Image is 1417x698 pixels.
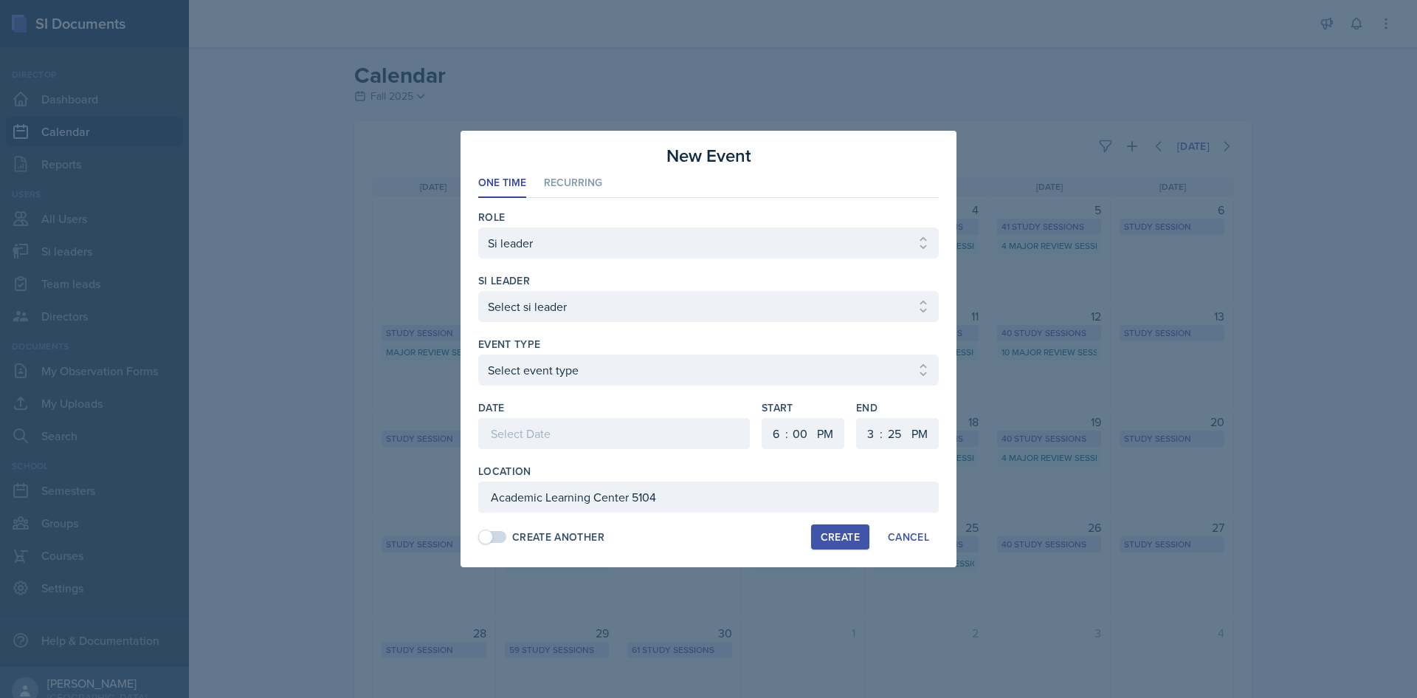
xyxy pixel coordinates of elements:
[478,464,531,479] label: Location
[785,425,788,442] div: :
[856,400,939,415] label: End
[478,337,541,352] label: Event Type
[544,169,602,198] li: Recurring
[888,531,929,543] div: Cancel
[478,400,504,415] label: Date
[478,169,526,198] li: One Time
[478,482,939,513] input: Enter location
[478,273,530,288] label: si leader
[512,530,604,545] div: Create Another
[478,210,505,225] label: Role
[666,143,751,169] h3: New Event
[878,524,939,550] button: Cancel
[762,400,844,415] label: Start
[821,531,860,543] div: Create
[880,425,883,442] div: :
[811,524,869,550] button: Create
